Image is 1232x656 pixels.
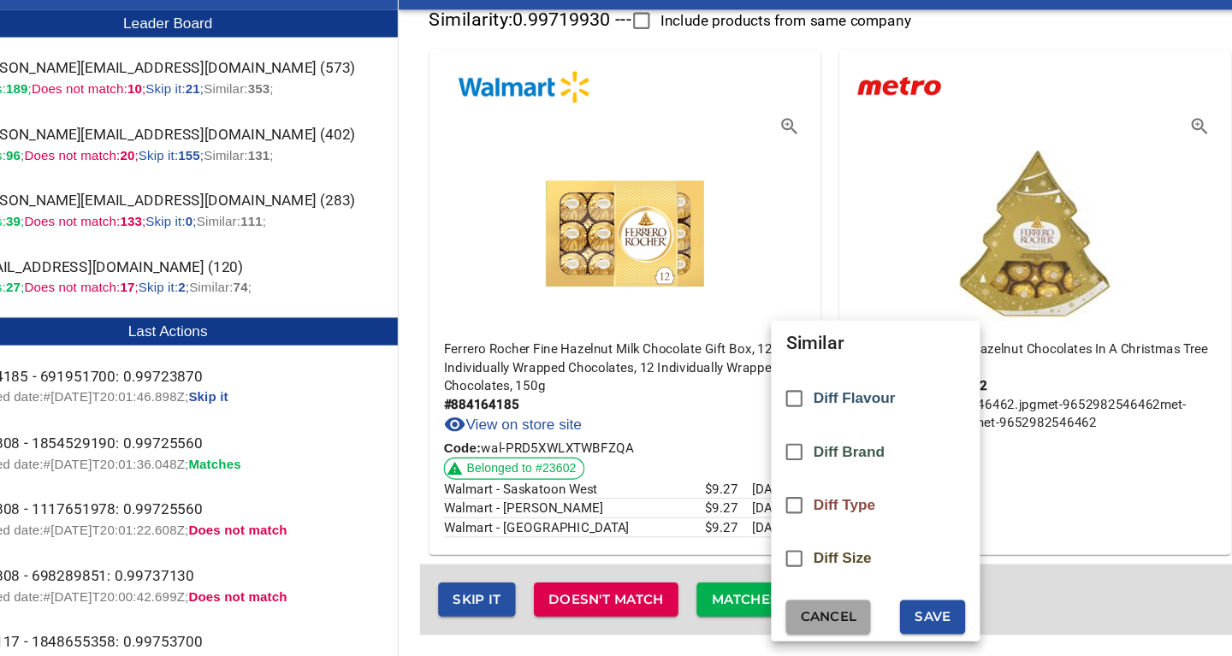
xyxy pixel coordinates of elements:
[895,604,956,635] button: Save
[775,541,969,590] div: Diff Size
[775,441,969,491] div: Diff Brand
[814,458,880,474] span: Diff Brand
[775,491,969,541] div: Diff Type
[814,409,891,424] span: Diff Flavour
[775,392,969,441] div: Diff Flavour
[803,609,854,630] span: Cancel
[909,609,942,630] span: Save
[814,508,872,523] span: Diff Type
[789,604,868,635] button: Cancel
[814,558,868,573] span: Diff Size
[775,344,969,385] h6: Similar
